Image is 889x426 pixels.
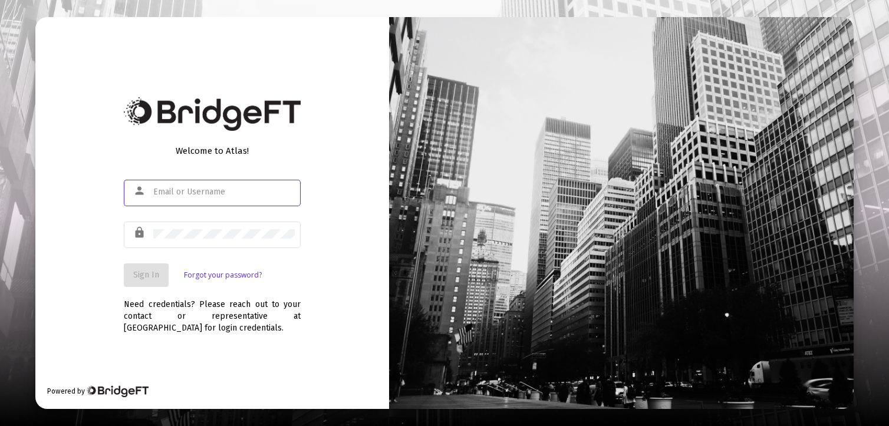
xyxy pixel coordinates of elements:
button: Sign In [124,263,169,287]
div: Need credentials? Please reach out to your contact or representative at [GEOGRAPHIC_DATA] for log... [124,287,301,334]
div: Powered by [47,385,148,397]
span: Sign In [133,270,159,280]
img: Bridge Financial Technology Logo [124,97,301,131]
div: Welcome to Atlas! [124,145,301,157]
mat-icon: lock [133,226,147,240]
mat-icon: person [133,184,147,198]
a: Forgot your password? [184,269,262,281]
input: Email or Username [153,187,295,197]
img: Bridge Financial Technology Logo [86,385,148,397]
